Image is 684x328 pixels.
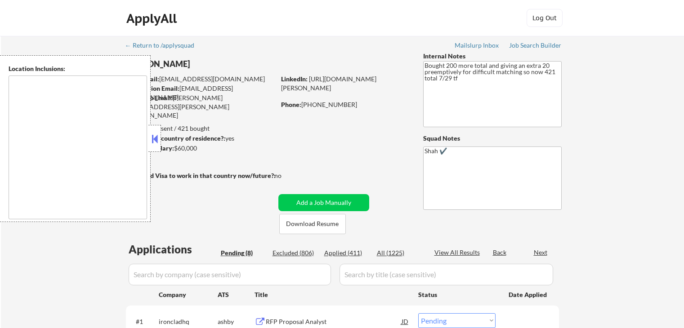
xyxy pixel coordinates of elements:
[340,264,553,285] input: Search by title (case sensitive)
[126,11,179,26] div: ApplyAll
[434,248,483,257] div: View All Results
[509,290,548,299] div: Date Applied
[278,194,369,211] button: Add a Job Manually
[266,317,402,326] div: RFP Proposal Analyst
[455,42,500,51] a: Mailslurp Inbox
[159,317,218,326] div: ironcladhq
[126,172,276,179] strong: Will need Visa to work in that country now/future?:
[221,248,266,257] div: Pending (8)
[126,58,311,70] div: [PERSON_NAME]
[126,84,275,102] div: [EMAIL_ADDRESS][DOMAIN_NAME]
[125,134,273,143] div: yes
[125,42,203,51] a: ← Return to /applysquad
[125,134,225,142] strong: Can work in country of residence?:
[423,52,562,61] div: Internal Notes
[125,144,275,153] div: $60,000
[279,214,346,234] button: Download Resume
[281,101,301,108] strong: Phone:
[281,75,308,83] strong: LinkedIn:
[159,290,218,299] div: Company
[125,42,203,49] div: ← Return to /applysquad
[136,317,152,326] div: #1
[255,290,410,299] div: Title
[377,248,422,257] div: All (1225)
[493,248,507,257] div: Back
[418,286,496,302] div: Status
[281,100,408,109] div: [PHONE_NUMBER]
[218,290,255,299] div: ATS
[274,171,300,180] div: no
[527,9,563,27] button: Log Out
[9,64,147,73] div: Location Inclusions:
[455,42,500,49] div: Mailslurp Inbox
[509,42,562,49] div: Job Search Builder
[126,75,275,84] div: [EMAIL_ADDRESS][DOMAIN_NAME]
[324,248,369,257] div: Applied (411)
[129,264,331,285] input: Search by company (case sensitive)
[129,244,218,255] div: Applications
[534,248,548,257] div: Next
[126,93,275,120] div: [PERSON_NAME][EMAIL_ADDRESS][PERSON_NAME][DOMAIN_NAME]
[125,124,275,133] div: 411 sent / 421 bought
[281,75,376,92] a: [URL][DOMAIN_NAME][PERSON_NAME]
[423,134,562,143] div: Squad Notes
[273,248,317,257] div: Excluded (806)
[218,317,255,326] div: ashby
